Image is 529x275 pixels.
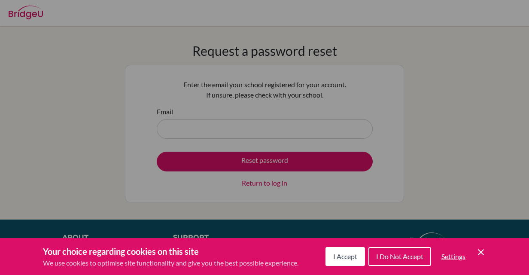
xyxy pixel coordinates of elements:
button: Save and close [476,247,486,257]
button: Settings [435,248,472,265]
p: We use cookies to optimise site functionality and give you the best possible experience. [43,258,298,268]
button: I Do Not Accept [368,247,431,266]
span: Settings [441,252,465,260]
button: I Accept [325,247,365,266]
h3: Your choice regarding cookies on this site [43,245,298,258]
span: I Do Not Accept [376,252,423,260]
span: I Accept [333,252,357,260]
